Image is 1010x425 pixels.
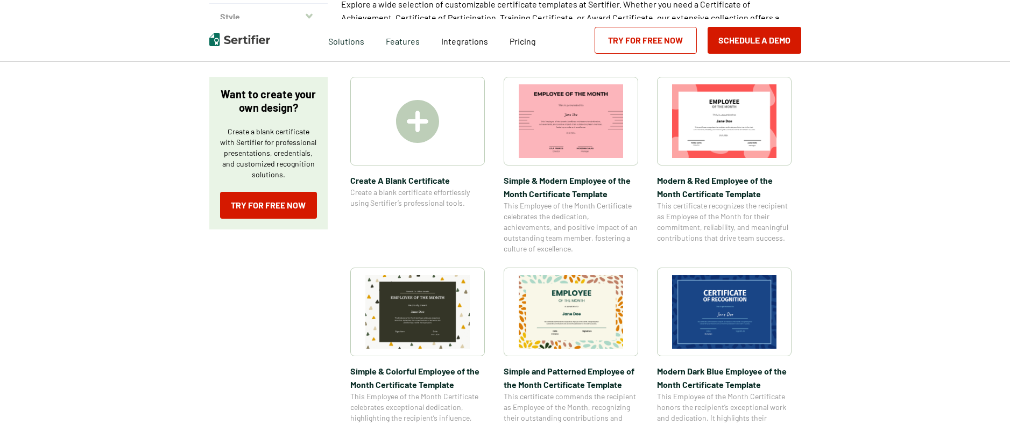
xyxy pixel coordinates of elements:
span: Simple & Colorful Employee of the Month Certificate Template [350,364,485,391]
p: Want to create your own design? [220,88,317,114]
span: Solutions [328,33,364,47]
span: Create a blank certificate effortlessly using Sertifier’s professional tools. [350,187,485,208]
img: Create A Blank Certificate [396,100,439,143]
span: Create A Blank Certificate [350,174,485,187]
button: Style [209,4,328,30]
a: Pricing [510,33,536,47]
span: Simple and Patterned Employee of the Month Certificate Template [504,364,638,391]
img: Simple and Patterned Employee of the Month Certificate Template [519,275,623,349]
span: Features [386,33,420,47]
a: Try for Free Now [220,192,317,219]
img: Simple & Modern Employee of the Month Certificate Template [519,84,623,158]
a: Try for Free Now [595,27,697,54]
span: Simple & Modern Employee of the Month Certificate Template [504,174,638,200]
button: Schedule a Demo [708,27,801,54]
img: Modern Dark Blue Employee of the Month Certificate Template [672,275,776,349]
span: Pricing [510,36,536,46]
span: Integrations [441,36,488,46]
span: This Employee of the Month Certificate celebrates the dedication, achievements, and positive impa... [504,200,638,254]
span: This certificate recognizes the recipient as Employee of the Month for their commitment, reliabil... [657,200,792,243]
a: Integrations [441,33,488,47]
img: Simple & Colorful Employee of the Month Certificate Template [365,275,470,349]
p: Create a blank certificate with Sertifier for professional presentations, credentials, and custom... [220,126,317,180]
img: Modern & Red Employee of the Month Certificate Template [672,84,776,158]
span: Modern Dark Blue Employee of the Month Certificate Template [657,364,792,391]
a: Modern & Red Employee of the Month Certificate TemplateModern & Red Employee of the Month Certifi... [657,77,792,254]
a: Simple & Modern Employee of the Month Certificate TemplateSimple & Modern Employee of the Month C... [504,77,638,254]
img: Sertifier | Digital Credentialing Platform [209,33,270,46]
span: Modern & Red Employee of the Month Certificate Template [657,174,792,200]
